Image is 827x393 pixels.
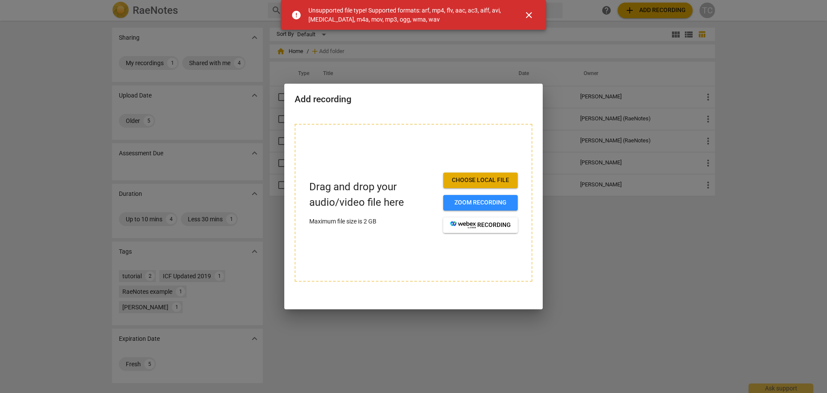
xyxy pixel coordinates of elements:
button: recording [443,217,518,233]
span: Choose local file [450,176,511,185]
span: Zoom recording [450,198,511,207]
div: Unsupported file type! Supported formats: arf, mp4, flv, aac, ac3, aiff, avi, [MEDICAL_DATA], m4a... [308,6,508,24]
span: close [524,10,534,20]
span: recording [450,221,511,230]
h2: Add recording [295,94,532,105]
button: Zoom recording [443,195,518,211]
p: Drag and drop your audio/video file here [309,179,436,210]
button: Choose local file [443,173,518,188]
span: error [291,10,302,20]
p: Maximum file size is 2 GB [309,217,436,226]
button: Close [519,5,539,25]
